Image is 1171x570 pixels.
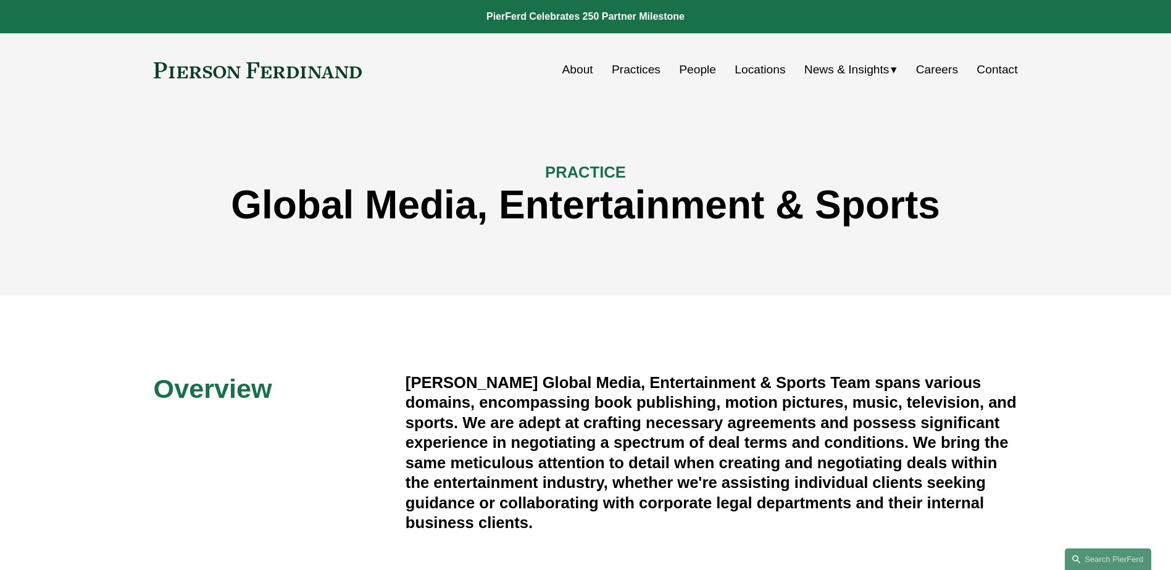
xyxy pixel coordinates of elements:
[804,59,890,81] span: News & Insights
[735,58,785,81] a: Locations
[1065,548,1151,570] a: Search this site
[977,58,1017,81] a: Contact
[406,373,1018,533] h4: [PERSON_NAME] Global Media, Entertainment & Sports Team spans various domains, encompassing book ...
[916,58,958,81] a: Careers
[154,183,1018,228] h1: Global Media, Entertainment & Sports
[679,58,716,81] a: People
[804,58,898,81] a: folder dropdown
[154,374,272,403] span: Overview
[612,58,661,81] a: Practices
[562,58,593,81] a: About
[545,163,626,181] span: PRACTICE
